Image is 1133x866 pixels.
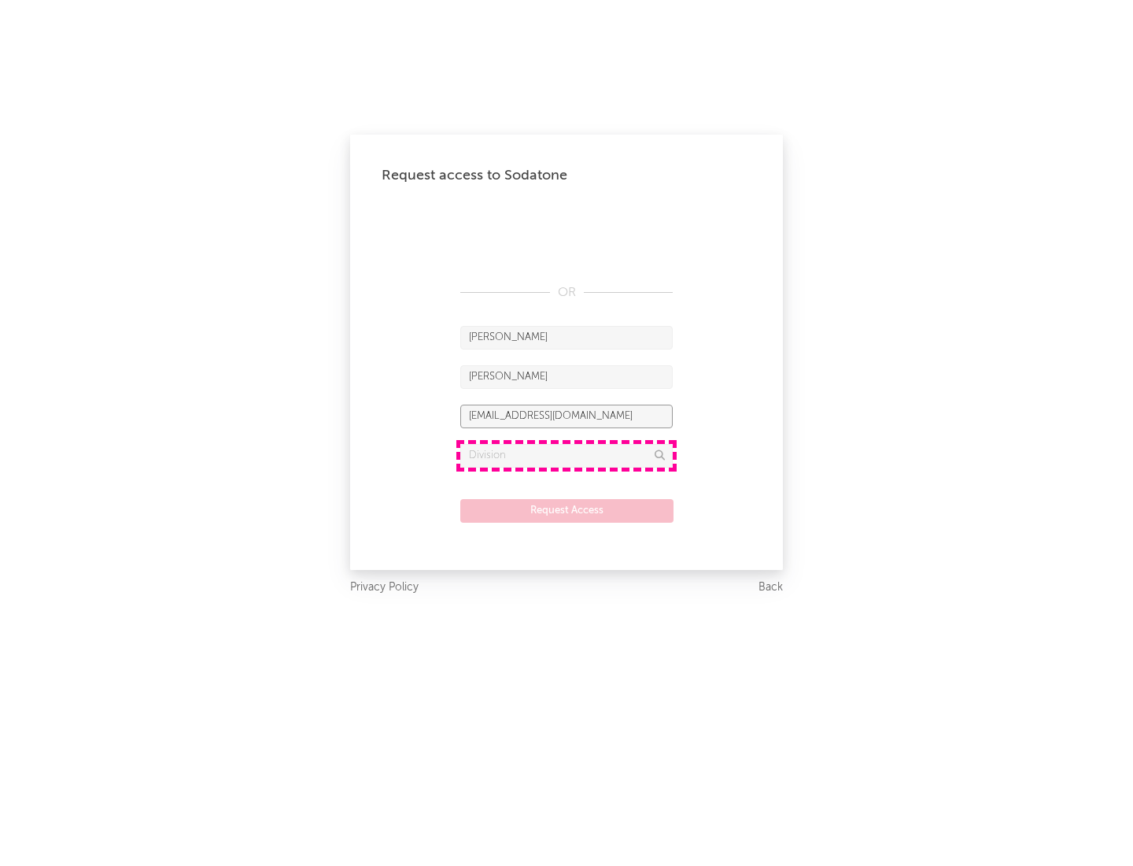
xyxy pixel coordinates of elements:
[460,326,673,350] input: First Name
[460,283,673,302] div: OR
[460,444,673,468] input: Division
[460,499,674,523] button: Request Access
[758,578,783,598] a: Back
[382,166,751,185] div: Request access to Sodatone
[350,578,419,598] a: Privacy Policy
[460,365,673,389] input: Last Name
[460,405,673,428] input: Email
